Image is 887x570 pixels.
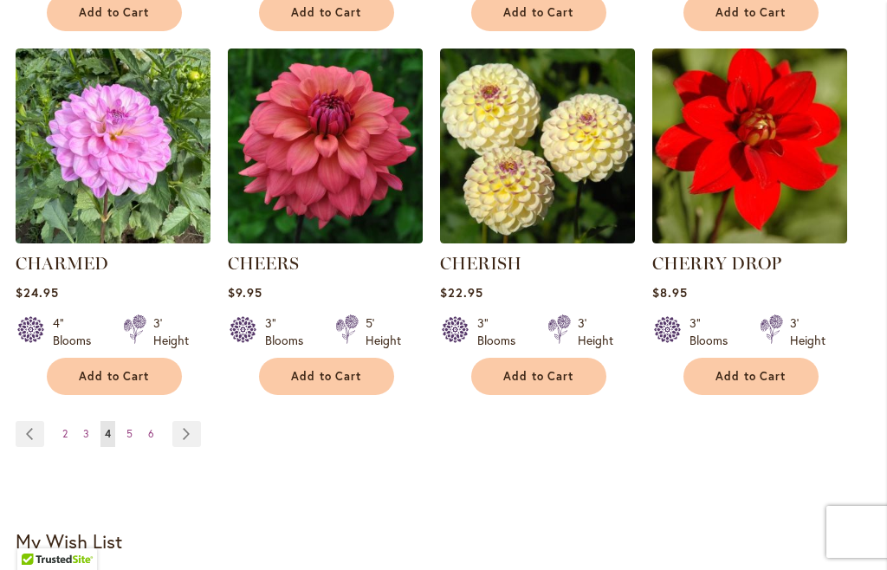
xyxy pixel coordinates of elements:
a: CHERISH [440,230,635,247]
span: Add to Cart [79,369,150,384]
a: CHEERS [228,253,299,274]
span: 3 [83,427,89,440]
img: CHERRY DROP [652,49,847,243]
button: Add to Cart [683,358,819,395]
a: 2 [58,421,72,447]
a: CHERISH [440,253,521,274]
div: 3" Blooms [477,314,527,349]
div: 3' Height [790,314,825,349]
a: 5 [122,421,137,447]
a: CHARMED [16,230,210,247]
span: $22.95 [440,284,483,301]
div: 3" Blooms [690,314,739,349]
img: CHARMED [16,49,210,243]
span: Add to Cart [79,5,150,20]
div: 4" Blooms [53,314,102,349]
span: $8.95 [652,284,688,301]
strong: My Wish List [16,528,122,554]
span: 5 [126,427,133,440]
span: Add to Cart [291,369,362,384]
div: 3" Blooms [265,314,314,349]
span: Add to Cart [715,369,787,384]
span: Add to Cart [503,5,574,20]
iframe: Launch Accessibility Center [13,508,62,557]
span: Add to Cart [503,369,574,384]
button: Add to Cart [259,358,394,395]
a: CHARMED [16,253,108,274]
img: CHEERS [228,49,423,243]
a: 3 [79,421,94,447]
button: Add to Cart [47,358,182,395]
span: 2 [62,427,68,440]
a: CHERRY DROP [652,253,781,274]
div: 5' Height [366,314,401,349]
button: Add to Cart [471,358,606,395]
span: $9.95 [228,284,262,301]
div: 3' Height [153,314,189,349]
span: $24.95 [16,284,59,301]
span: Add to Cart [291,5,362,20]
a: CHERRY DROP [652,230,847,247]
span: 6 [148,427,154,440]
img: CHERISH [440,49,635,243]
span: 4 [105,427,111,440]
span: Add to Cart [715,5,787,20]
a: CHEERS [228,230,423,247]
div: 3' Height [578,314,613,349]
a: 6 [144,421,159,447]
